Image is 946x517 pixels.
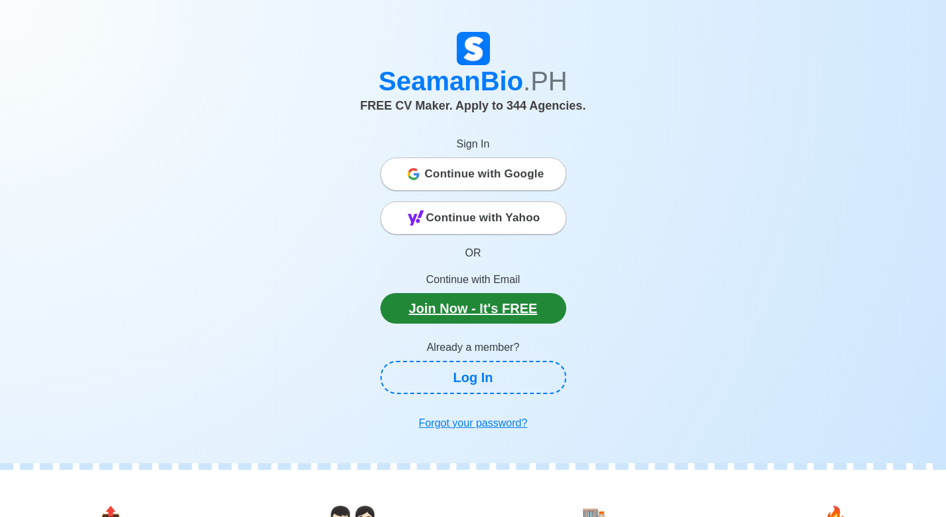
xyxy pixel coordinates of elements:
a: Log In [380,361,566,394]
p: Continue with Email [380,272,566,288]
button: Continue with Yahoo [380,201,566,235]
span: .PH [523,66,568,96]
img: Logo [457,32,490,65]
button: Continue with Google [380,157,566,191]
a: Join Now - It's FREE [380,293,566,324]
a: Forgot your password? [380,410,566,437]
p: Sign In [380,136,566,152]
span: FREE CV Maker. Apply to 344 Agencies. [360,99,586,112]
p: OR [380,245,566,261]
span: Continue with Google [425,161,544,187]
span: Continue with Yahoo [426,205,540,231]
h1: SeamanBio [105,65,842,97]
p: Already a member? [380,340,566,356]
u: Forgot your password? [419,417,528,429]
